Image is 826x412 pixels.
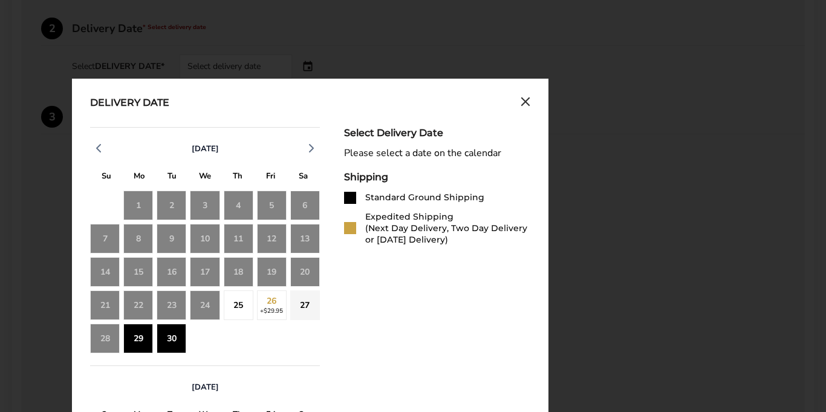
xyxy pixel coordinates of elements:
div: T [156,168,189,187]
div: Delivery Date [90,97,169,110]
div: W [189,168,221,187]
div: Shipping [344,171,530,183]
div: M [123,168,155,187]
div: F [254,168,287,187]
span: [DATE] [192,382,219,393]
span: [DATE] [192,143,219,154]
div: S [287,168,320,187]
div: Standard Ground Shipping [365,192,484,203]
div: Expedited Shipping (Next Day Delivery, Two Day Delivery or [DATE] Delivery) [365,211,530,246]
button: [DATE] [187,382,224,393]
div: Select Delivery Date [344,127,530,139]
div: S [90,168,123,187]
button: [DATE] [187,143,224,154]
div: Please select a date on the calendar [344,148,530,159]
button: Close calendar [521,97,530,110]
div: T [221,168,254,187]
